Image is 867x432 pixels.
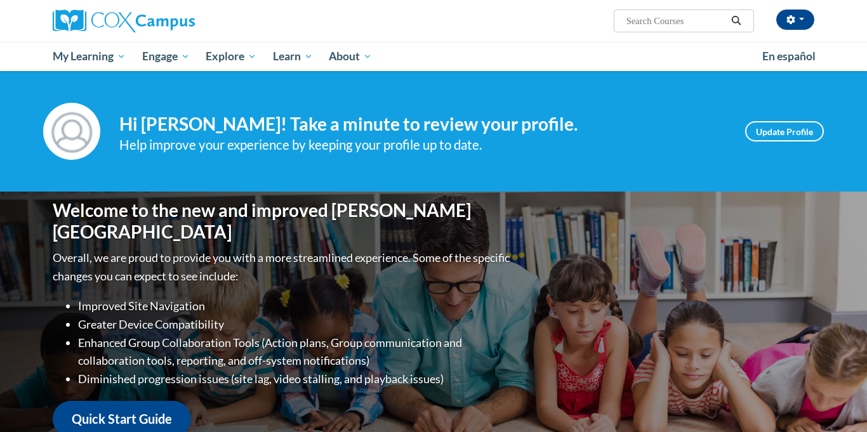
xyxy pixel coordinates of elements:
[197,42,265,71] a: Explore
[78,334,513,370] li: Enhanced Group Collaboration Tools (Action plans, Group communication and collaboration tools, re...
[134,42,198,71] a: Engage
[78,297,513,315] li: Improved Site Navigation
[745,121,824,141] a: Update Profile
[265,42,321,71] a: Learn
[329,49,372,64] span: About
[44,42,134,71] a: My Learning
[34,42,833,71] div: Main menu
[43,103,100,160] img: Profile Image
[625,13,727,29] input: Search Courses
[142,49,190,64] span: Engage
[53,10,294,32] a: Cox Campus
[206,49,256,64] span: Explore
[727,13,746,29] button: Search
[321,42,381,71] a: About
[53,10,195,32] img: Cox Campus
[119,114,726,135] h4: Hi [PERSON_NAME]! Take a minute to review your profile.
[776,10,814,30] button: Account Settings
[53,249,513,285] p: Overall, we are proud to provide you with a more streamlined experience. Some of the specific cha...
[53,49,126,64] span: My Learning
[78,315,513,334] li: Greater Device Compatibility
[273,49,313,64] span: Learn
[53,200,513,242] h1: Welcome to the new and improved [PERSON_NAME][GEOGRAPHIC_DATA]
[754,43,824,70] a: En español
[119,134,726,155] div: Help improve your experience by keeping your profile up to date.
[78,370,513,388] li: Diminished progression issues (site lag, video stalling, and playback issues)
[762,49,816,63] span: En español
